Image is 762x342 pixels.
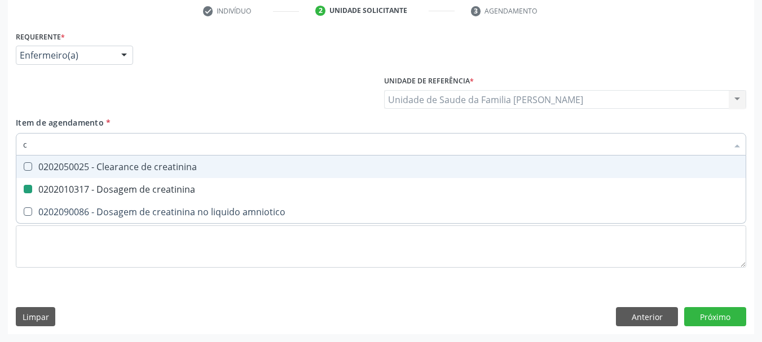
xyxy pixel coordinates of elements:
[23,162,739,171] div: 0202050025 - Clearance de creatinina
[23,133,728,156] input: Buscar por procedimentos
[384,73,474,90] label: Unidade de referência
[23,207,739,216] div: 0202090086 - Dosagem de creatinina no liquido amniotico
[616,307,678,326] button: Anterior
[20,50,110,61] span: Enfermeiro(a)
[23,185,739,194] div: 0202010317 - Dosagem de creatinina
[684,307,746,326] button: Próximo
[315,6,325,16] div: 2
[16,117,104,128] span: Item de agendamento
[16,28,65,46] label: Requerente
[329,6,407,16] div: Unidade solicitante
